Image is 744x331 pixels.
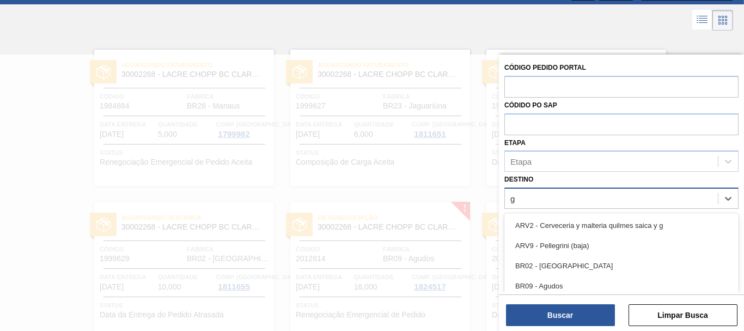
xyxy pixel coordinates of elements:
a: statusAguardando Faturamento30002268 - LACRE CHOPP BC CLARO AF IN65Código1984884FábricaBR28 - Man... [78,50,274,186]
div: BR09 - Agudos [504,276,739,296]
label: Destino [504,176,533,183]
div: BR02 - [GEOGRAPHIC_DATA] [504,256,739,276]
label: Etapa [504,139,526,147]
a: statusAguardando Faturamento30002268 - LACRE CHOPP BC CLARO AF IN65Código1999627FábricaBR23 - Jag... [274,50,470,186]
div: Visão em Lista [692,10,712,31]
div: ARV2 - Cerveceria y malteria quilmes saica y g [504,215,739,236]
label: Códido PO SAP [504,101,557,109]
a: statusAguardando Descarga30002268 - LACRE CHOPP BC CLARO AF IN65Código1999630FábricaBR02 - [GEOGR... [470,50,666,186]
label: Carteira [504,213,538,220]
div: Visão em Cards [712,10,733,31]
div: Etapa [510,157,532,166]
label: Código Pedido Portal [504,64,586,71]
div: ARV9 - Pellegrini (baja) [504,236,739,256]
